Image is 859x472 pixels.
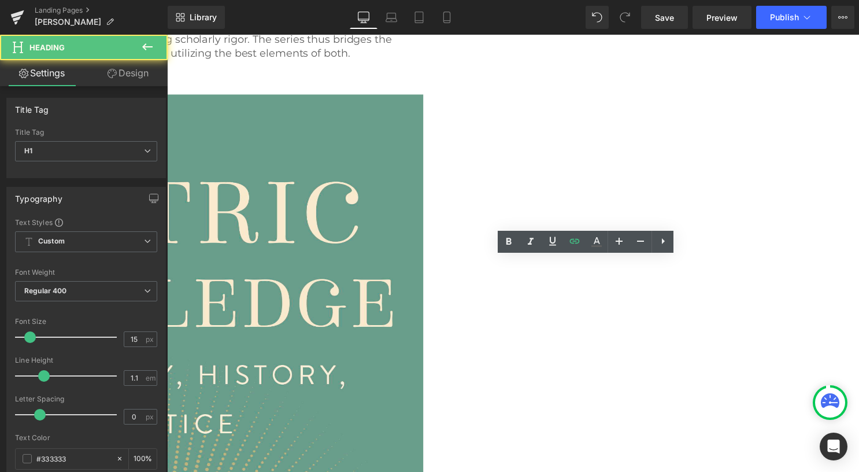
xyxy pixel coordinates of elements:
[15,318,157,326] div: Font Size
[129,449,157,469] div: %
[35,6,168,15] a: Landing Pages
[36,452,110,465] input: Color
[15,395,157,403] div: Letter Spacing
[831,6,854,29] button: More
[146,374,155,382] span: em
[24,146,32,155] b: H1
[405,6,433,29] a: Tablet
[146,335,155,343] span: px
[29,43,65,52] span: Heading
[350,6,377,29] a: Desktop
[15,187,62,204] div: Typography
[24,286,67,295] b: Regular 400
[15,217,157,227] div: Text Styles
[377,6,405,29] a: Laptop
[86,60,170,86] a: Design
[693,6,751,29] a: Preview
[586,6,609,29] button: Undo
[756,6,827,29] button: Publish
[706,12,738,24] span: Preview
[146,413,155,421] span: px
[613,6,636,29] button: Redo
[15,356,157,364] div: Line Height
[190,12,217,23] span: Library
[38,237,65,246] b: Custom
[433,6,461,29] a: Mobile
[770,13,799,22] span: Publish
[35,17,101,27] span: [PERSON_NAME]
[15,128,157,137] div: Title Tag
[655,12,674,24] span: Save
[15,268,157,276] div: Font Weight
[15,434,157,442] div: Text Color
[820,433,847,460] div: Open Intercom Messenger
[15,98,49,115] div: Title Tag
[168,6,225,29] a: New Library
